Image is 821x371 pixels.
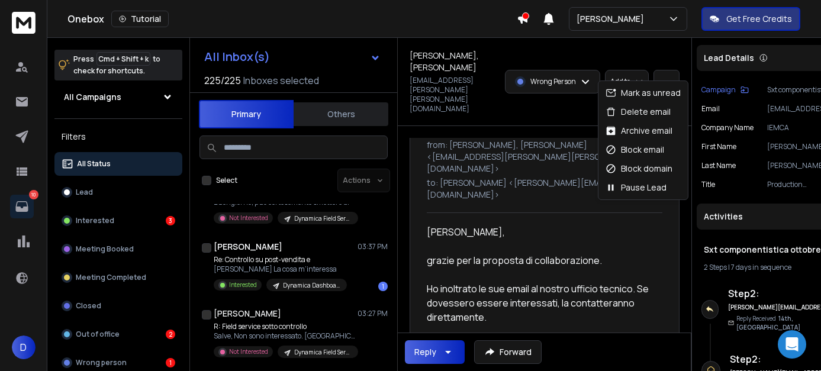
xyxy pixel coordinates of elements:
[701,142,736,151] p: First Name
[214,241,282,253] h1: [PERSON_NAME]
[378,282,388,291] div: 1
[166,330,175,339] div: 2
[606,106,671,118] div: Delete email
[73,53,160,77] p: Press to check for shortcuts.
[736,314,800,331] span: 14th, [GEOGRAPHIC_DATA]
[606,163,672,175] div: Block domain
[204,51,270,63] h1: All Inbox(s)
[12,335,36,359] span: D
[731,262,791,272] span: 7 days in sequence
[64,91,121,103] h1: All Campaigns
[474,340,542,364] button: Forward
[606,144,664,156] div: Block email
[76,273,146,282] p: Meeting Completed
[229,280,257,289] p: Interested
[229,347,268,356] p: Not Interested
[358,242,388,251] p: 03:37 PM
[410,50,498,73] h1: [PERSON_NAME], [PERSON_NAME]
[610,77,630,86] p: Add to
[67,11,517,27] div: Onebox
[414,346,436,358] div: Reply
[216,176,237,185] label: Select
[427,225,653,239] div: [PERSON_NAME],
[166,358,175,367] div: 1
[76,216,114,225] p: Interested
[701,180,715,189] p: title
[577,13,649,25] p: [PERSON_NAME]
[704,52,754,64] p: Lead Details
[726,13,792,25] p: Get Free Credits
[229,214,268,222] p: Not Interested
[701,123,754,133] p: Company Name
[111,11,169,27] button: Tutorial
[410,76,498,114] p: [EMAIL_ADDRESS][PERSON_NAME][PERSON_NAME][DOMAIN_NAME]
[427,253,653,267] div: grazie per la proposta di collaborazione.
[283,281,340,290] p: Dynamica Dashboard Power BI - ottobre
[427,177,662,201] p: to: [PERSON_NAME] <[PERSON_NAME][EMAIL_ADDRESS][DOMAIN_NAME]>
[701,85,736,95] p: Campaign
[214,308,281,320] h1: [PERSON_NAME]
[530,77,576,86] p: Wrong Person
[358,309,388,318] p: 03:27 PM
[29,190,38,199] p: 10
[76,301,101,311] p: Closed
[427,282,653,324] div: Ho inoltrato le sue email al nostro ufficio tecnico. Se dovessero essere interessati, la contatte...
[76,188,93,197] p: Lead
[214,264,347,274] p: [PERSON_NAME] La cosa m’interessa
[96,52,150,66] span: Cmd + Shift + k
[204,73,241,88] span: 225 / 225
[214,331,356,341] p: Salve, Non sono interessato. [GEOGRAPHIC_DATA]
[214,255,347,264] p: Re: Controllo su post-vendita e
[606,87,681,99] div: Mark as unread
[778,330,806,359] div: Open Intercom Messenger
[199,100,294,128] button: Primary
[701,161,736,170] p: Last Name
[77,159,111,169] p: All Status
[704,262,727,272] span: 2 Steps
[243,73,319,88] h3: Inboxes selected
[166,216,175,225] div: 3
[427,139,662,175] p: from: [PERSON_NAME], [PERSON_NAME] <[EMAIL_ADDRESS][PERSON_NAME][PERSON_NAME][DOMAIN_NAME]>
[294,101,388,127] button: Others
[606,125,672,137] div: Archive email
[76,244,134,254] p: Meeting Booked
[606,182,667,193] div: Pause Lead
[54,128,182,145] h3: Filters
[214,322,356,331] p: R: Field service sotto controllo
[294,348,351,357] p: Dynamica Field Service - ottobre
[76,358,127,367] p: Wrong person
[701,104,720,114] p: Email
[294,214,351,223] p: Dynamica Field Service - ottobre
[76,330,120,339] p: Out of office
